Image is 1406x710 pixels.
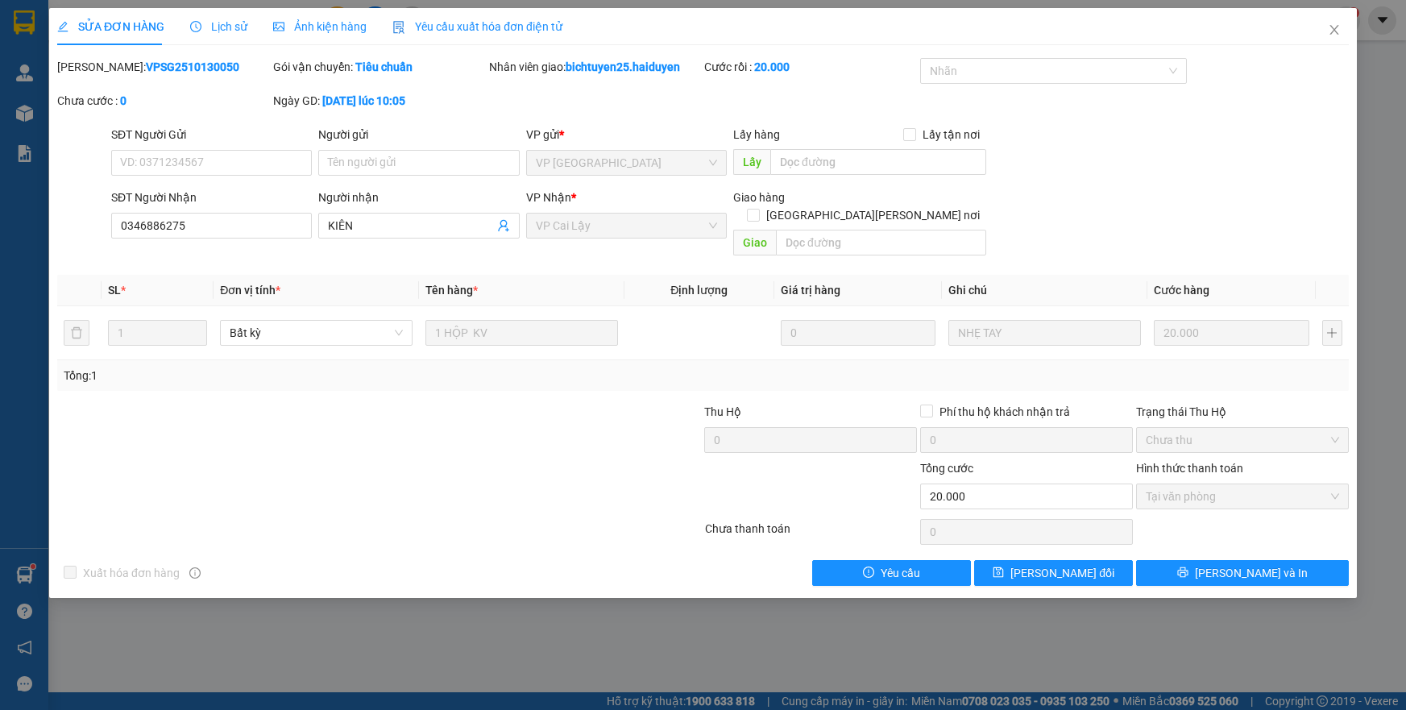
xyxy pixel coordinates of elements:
[733,128,780,141] span: Lấy hàng
[230,321,403,345] span: Bất kỳ
[273,20,367,33] span: Ảnh kiện hàng
[64,367,543,384] div: Tổng: 1
[1177,567,1188,579] span: printer
[111,126,312,143] div: SĐT Người Gửi
[760,206,986,224] span: [GEOGRAPHIC_DATA][PERSON_NAME] nơi
[57,20,164,33] span: SỬA ĐƠN HÀNG
[497,219,510,232] span: user-add
[273,21,284,32] span: picture
[536,214,717,238] span: VP Cai Lậy
[425,320,618,346] input: VD: Bàn, Ghế
[318,189,519,206] div: Người nhận
[733,149,770,175] span: Lấy
[933,403,1076,421] span: Phí thu hộ khách nhận trả
[1328,23,1341,36] span: close
[425,284,478,297] span: Tên hàng
[776,230,986,255] input: Dọc đường
[1195,564,1308,582] span: [PERSON_NAME] và In
[120,94,126,107] b: 0
[536,151,717,175] span: VP Sài Gòn
[318,126,519,143] div: Người gửi
[781,320,936,346] input: 0
[703,520,919,548] div: Chưa thanh toán
[1136,462,1243,475] label: Hình thức thanh toán
[526,126,727,143] div: VP gửi
[322,94,405,107] b: [DATE] lúc 10:05
[812,560,971,586] button: exclamation-circleYêu cầu
[670,284,728,297] span: Định lượng
[704,58,917,76] div: Cước rồi :
[57,92,270,110] div: Chưa cước :
[489,58,702,76] div: Nhân viên giao:
[108,284,121,297] span: SL
[993,567,1004,579] span: save
[57,21,68,32] span: edit
[1154,320,1309,346] input: 0
[355,60,413,73] b: Tiêu chuẩn
[220,284,280,297] span: Đơn vị tính
[64,320,89,346] button: delete
[273,58,486,76] div: Gói vận chuyển:
[863,567,874,579] span: exclamation-circle
[916,126,986,143] span: Lấy tận nơi
[920,462,973,475] span: Tổng cước
[974,560,1133,586] button: save[PERSON_NAME] đổi
[1312,8,1357,53] button: Close
[948,320,1141,346] input: Ghi Chú
[754,60,790,73] b: 20.000
[189,567,201,579] span: info-circle
[111,189,312,206] div: SĐT Người Nhận
[392,20,562,33] span: Yêu cầu xuất hóa đơn điện tử
[733,191,785,204] span: Giao hàng
[1146,484,1339,509] span: Tại văn phòng
[190,20,247,33] span: Lịch sử
[781,284,840,297] span: Giá trị hàng
[77,564,186,582] span: Xuất hóa đơn hàng
[526,191,571,204] span: VP Nhận
[392,21,405,34] img: icon
[1136,403,1349,421] div: Trạng thái Thu Hộ
[1010,564,1114,582] span: [PERSON_NAME] đổi
[1154,284,1209,297] span: Cước hàng
[273,92,486,110] div: Ngày GD:
[1146,428,1339,452] span: Chưa thu
[57,58,270,76] div: [PERSON_NAME]:
[704,405,741,418] span: Thu Hộ
[146,60,239,73] b: VPSG2510130050
[566,60,680,73] b: bichtuyen25.haiduyen
[1136,560,1349,586] button: printer[PERSON_NAME] và In
[733,230,776,255] span: Giao
[770,149,986,175] input: Dọc đường
[190,21,201,32] span: clock-circle
[881,564,920,582] span: Yêu cầu
[1322,320,1342,346] button: plus
[942,275,1147,306] th: Ghi chú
